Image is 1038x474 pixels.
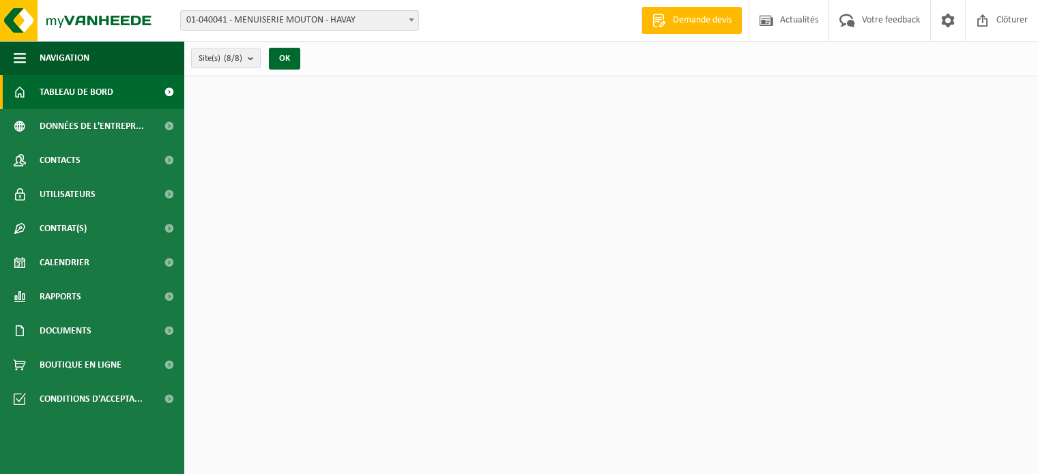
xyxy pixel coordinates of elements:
[40,280,81,314] span: Rapports
[40,211,87,246] span: Contrat(s)
[40,177,96,211] span: Utilisateurs
[40,75,113,109] span: Tableau de bord
[180,10,419,31] span: 01-040041 - MENUISERIE MOUTON - HAVAY
[40,314,91,348] span: Documents
[40,246,89,280] span: Calendrier
[199,48,242,69] span: Site(s)
[269,48,300,70] button: OK
[40,109,144,143] span: Données de l'entrepr...
[40,382,143,416] span: Conditions d'accepta...
[40,143,81,177] span: Contacts
[40,41,89,75] span: Navigation
[641,7,742,34] a: Demande devis
[181,11,418,30] span: 01-040041 - MENUISERIE MOUTON - HAVAY
[40,348,121,382] span: Boutique en ligne
[191,48,261,68] button: Site(s)(8/8)
[224,54,242,63] count: (8/8)
[669,14,735,27] span: Demande devis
